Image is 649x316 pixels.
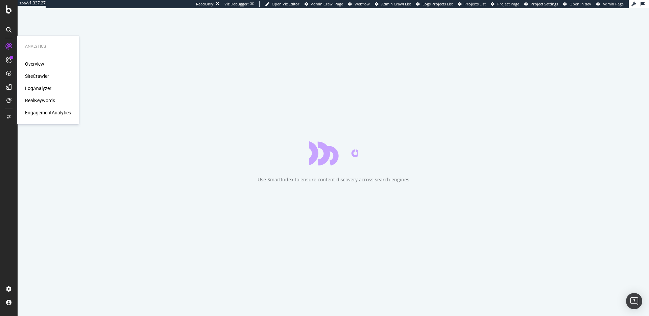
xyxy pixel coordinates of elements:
a: Webflow [348,1,370,7]
div: Open Intercom Messenger [626,293,642,309]
a: SiteCrawler [25,73,49,80]
div: Use SmartIndex to ensure content discovery across search engines [258,176,409,183]
a: Open Viz Editor [265,1,299,7]
span: Project Settings [531,1,558,6]
span: Open in dev [570,1,591,6]
span: Admin Page [603,1,624,6]
a: RealKeywords [25,97,55,104]
div: Viz Debugger: [224,1,249,7]
a: Project Settings [524,1,558,7]
span: Project Page [497,1,519,6]
span: Projects List [464,1,486,6]
span: Admin Crawl Page [311,1,343,6]
a: Open in dev [563,1,591,7]
a: Admin Crawl List [375,1,411,7]
a: Projects List [458,1,486,7]
a: Admin Crawl Page [305,1,343,7]
span: Open Viz Editor [272,1,299,6]
span: Admin Crawl List [381,1,411,6]
div: animation [309,141,358,165]
div: ReadOnly: [196,1,214,7]
a: LogAnalyzer [25,85,51,92]
a: Overview [25,61,44,67]
div: Analytics [25,44,71,49]
a: Project Page [491,1,519,7]
a: Logs Projects List [416,1,453,7]
span: Webflow [355,1,370,6]
a: Admin Page [596,1,624,7]
a: EngagementAnalytics [25,109,71,116]
span: Logs Projects List [423,1,453,6]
